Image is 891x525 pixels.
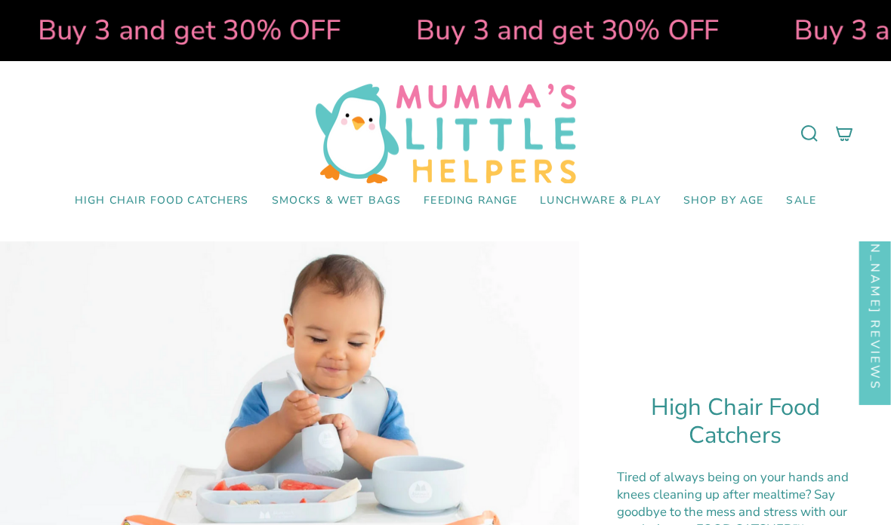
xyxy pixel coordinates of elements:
h1: High Chair Food Catchers [617,394,853,450]
div: Click to open Judge.me floating reviews tab [859,152,891,405]
span: SALE [786,195,816,207]
span: Lunchware & Play [540,195,660,207]
a: Lunchware & Play [529,183,671,219]
a: High Chair Food Catchers [63,183,261,219]
span: High Chair Food Catchers [75,195,249,207]
span: Feeding Range [424,195,517,207]
strong: Buy 3 and get 30% OFF [393,11,695,49]
span: Smocks & Wet Bags [272,195,402,207]
a: Smocks & Wet Bags [261,183,413,219]
span: Shop by Age [683,195,764,207]
a: Shop by Age [672,183,775,219]
img: Mumma’s Little Helpers [316,84,576,183]
a: SALE [775,183,828,219]
a: Feeding Range [412,183,529,219]
strong: Buy 3 and get 30% OFF [14,11,317,49]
